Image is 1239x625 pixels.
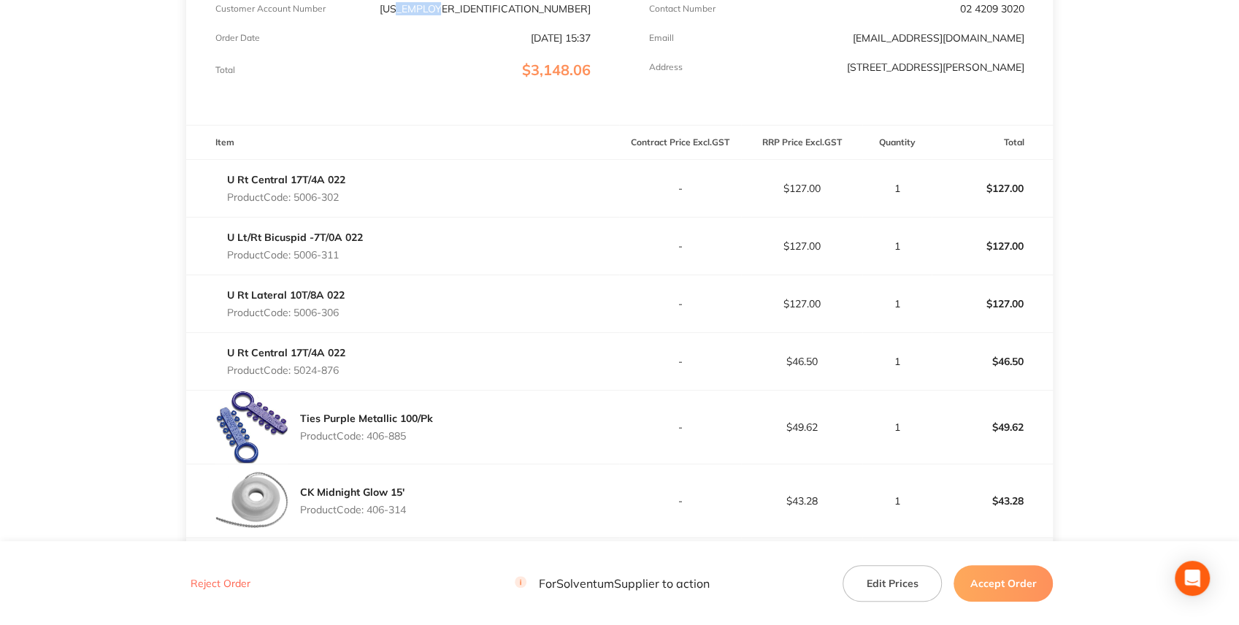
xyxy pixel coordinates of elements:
p: [US_EMPLOYER_IDENTIFICATION_NUMBER] [379,3,590,15]
p: $46.50 [932,344,1052,379]
p: Customer Account Number [215,4,326,14]
th: Quantity [862,126,932,160]
a: CK Midnight Glow 15' [300,486,404,499]
p: $127.00 [932,229,1052,264]
p: Total [215,65,235,75]
p: Product Code: 5006-302 [227,191,345,203]
p: $127.00 [742,183,862,194]
p: $43.28 [932,483,1052,518]
p: Emaill [648,33,673,43]
p: - [620,495,740,507]
p: [DATE] 15:37 [530,32,590,44]
span: $3,148.06 [521,61,590,79]
p: $43.28 [742,495,862,507]
a: U Rt Central 17T/4A 022 [227,173,345,186]
p: 1 [863,495,931,507]
p: - [620,183,740,194]
p: $46.50 [742,356,862,367]
p: $127.00 [742,240,862,252]
img: MWlmZGpwOQ [215,464,288,537]
p: For Solventum Supplier to action [515,576,709,590]
th: RRP Price Excl. GST [741,126,862,160]
th: Contract Price Excl. GST [619,126,740,160]
p: $49.62 [742,421,862,433]
p: Product Code: 5006-306 [227,307,345,318]
a: U Rt Central 17T/4A 022 [227,346,345,359]
p: 1 [863,298,931,310]
p: 1 [863,183,931,194]
th: Item [186,126,620,160]
th: Total [932,126,1053,160]
button: Reject Order [186,577,255,590]
p: Product Code: 406-314 [300,504,406,515]
button: Edit Prices [843,564,942,601]
p: - [620,356,740,367]
p: Order Date [215,33,260,43]
a: U Rt Lateral 10T/8A 022 [227,288,345,302]
a: U Lt/Rt Bicuspid -7T/0A 022 [227,231,363,244]
p: - [620,298,740,310]
p: 1 [863,421,931,433]
div: Open Intercom Messenger [1175,561,1210,596]
p: $127.00 [932,171,1052,206]
p: [STREET_ADDRESS][PERSON_NAME] [846,61,1024,73]
button: Accept Order [954,564,1053,601]
p: Contact Number [648,4,715,14]
a: Ties Purple Metallic 100/Pk [300,412,433,425]
p: Product Code: 406-885 [300,430,433,442]
p: Address [648,62,682,72]
p: Product Code: 5024-876 [227,364,345,376]
p: - [620,240,740,252]
p: $127.00 [932,286,1052,321]
a: [EMAIL_ADDRESS][DOMAIN_NAME] [852,31,1024,45]
p: 1 [863,240,931,252]
p: Product Code: 5006-311 [227,249,363,261]
p: - [620,421,740,433]
p: $127.00 [742,298,862,310]
p: $49.62 [932,410,1052,445]
img: NTd0ZjJwcg [215,391,288,464]
p: 1 [863,356,931,367]
p: 02 4209 3020 [959,3,1024,15]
